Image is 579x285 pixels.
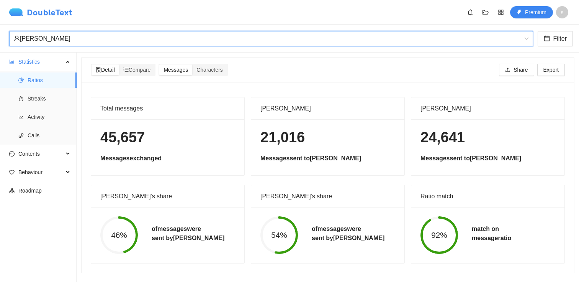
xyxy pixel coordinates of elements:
span: Calls [28,128,70,143]
span: pie-chart [18,77,24,83]
span: Detail [96,67,115,73]
span: Behaviour [18,165,64,180]
div: [PERSON_NAME]'s share [100,185,235,207]
span: upload [505,67,510,73]
span: 54% [260,231,298,239]
a: logoDoubleText [9,8,72,16]
span: apartment [9,188,15,193]
button: uploadShare [499,64,534,76]
div: Total messages [100,97,235,119]
span: Characters [196,67,222,73]
button: thunderboltPremium [510,6,553,18]
span: Share [514,66,528,74]
span: Contents [18,146,64,161]
div: Ratio match [420,185,555,207]
h5: of messages were sent by [PERSON_NAME] [312,224,384,243]
span: line-chart [18,114,24,120]
h5: match on message ratio [472,224,511,243]
h1: 45,657 [100,128,235,147]
span: Filter [553,34,567,43]
span: bar-chart [9,59,15,64]
span: 46% [100,231,138,239]
span: Ratios [28,72,70,88]
span: Derrick [14,31,528,46]
span: user [14,35,20,41]
span: message [9,151,15,157]
span: heart [9,170,15,175]
span: Messages [164,67,188,73]
span: thunderbolt [517,10,522,16]
div: [PERSON_NAME] [14,31,522,46]
span: ordered-list [123,67,129,72]
span: Premium [525,8,546,16]
span: Activity [28,109,70,125]
button: calendarFilter [538,31,573,46]
span: Export [543,66,559,74]
span: 92% [420,231,458,239]
div: [PERSON_NAME]'s share [260,185,395,207]
span: folder-open [480,9,491,15]
h5: Messages exchanged [100,154,235,163]
span: appstore [495,9,507,15]
h1: 24,641 [420,128,555,147]
div: [PERSON_NAME] [420,97,555,119]
img: logo [9,8,27,16]
button: bell [464,6,476,18]
h5: Messages sent to [PERSON_NAME] [420,154,555,163]
span: calendar [544,35,550,43]
span: Statistics [18,54,64,69]
span: s [561,6,564,18]
span: Streaks [28,91,70,106]
span: Compare [123,67,151,73]
div: [PERSON_NAME] [260,97,395,119]
span: file-search [96,67,101,72]
button: appstore [495,6,507,18]
button: Export [537,64,565,76]
span: bell [465,9,476,15]
span: fire [18,96,24,101]
button: folder-open [479,6,492,18]
h5: of messages were sent by [PERSON_NAME] [152,224,224,243]
h1: 21,016 [260,128,395,147]
h5: Messages sent to [PERSON_NAME] [260,154,395,163]
span: phone [18,133,24,138]
div: DoubleText [9,8,72,16]
span: Roadmap [18,183,70,198]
